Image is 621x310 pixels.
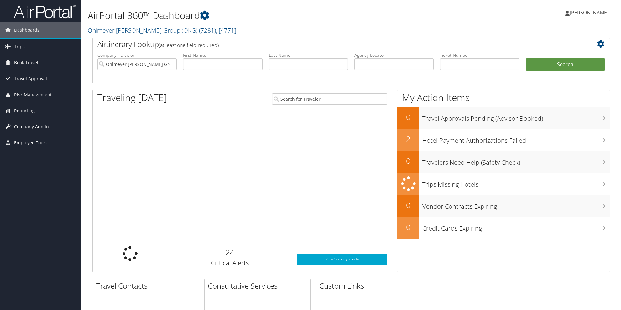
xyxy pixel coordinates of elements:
[440,52,519,58] label: Ticket Number:
[14,39,25,55] span: Trips
[88,26,236,35] a: Ohlmeyer [PERSON_NAME] Group (OKG)
[96,281,199,291] h2: Travel Contacts
[422,111,610,123] h3: Travel Approvals Pending (Advisor Booked)
[422,177,610,189] h3: Trips Missing Hotels
[397,200,419,211] h2: 0
[14,55,38,71] span: Book Travel
[565,3,615,22] a: [PERSON_NAME]
[97,52,177,58] label: Company - Division:
[526,58,605,71] button: Search
[14,119,49,135] span: Company Admin
[14,103,35,119] span: Reporting
[397,129,610,151] a: 2Hotel Payment Authorizations Failed
[14,22,39,38] span: Dashboards
[183,52,262,58] label: First Name:
[172,247,288,258] h2: 24
[88,9,439,22] h1: AirPortal 360™ Dashboard
[397,134,419,144] h2: 2
[397,195,610,217] a: 0Vendor Contracts Expiring
[422,221,610,233] h3: Credit Cards Expiring
[97,39,562,50] h2: Airtinerary Lookup
[297,254,387,265] a: View SecurityLogic®
[14,4,76,19] img: airportal-logo.png
[422,199,610,211] h3: Vendor Contracts Expiring
[570,9,608,16] span: [PERSON_NAME]
[216,26,236,35] span: , [ 4771 ]
[397,222,419,232] h2: 0
[397,217,610,239] a: 0Credit Cards Expiring
[397,91,610,104] h1: My Action Items
[172,259,288,267] h3: Critical Alerts
[97,91,167,104] h1: Traveling [DATE]
[397,107,610,129] a: 0Travel Approvals Pending (Advisor Booked)
[208,281,310,291] h2: Consultative Services
[422,133,610,145] h3: Hotel Payment Authorizations Failed
[397,173,610,195] a: Trips Missing Hotels
[14,135,47,151] span: Employee Tools
[397,112,419,122] h2: 0
[269,52,348,58] label: Last Name:
[397,151,610,173] a: 0Travelers Need Help (Safety Check)
[422,155,610,167] h3: Travelers Need Help (Safety Check)
[354,52,434,58] label: Agency Locator:
[14,71,47,87] span: Travel Approval
[159,42,219,49] span: (at least one field required)
[272,93,387,105] input: Search for Traveler
[397,156,419,166] h2: 0
[319,281,422,291] h2: Custom Links
[199,26,216,35] span: ( 7281 )
[14,87,52,103] span: Risk Management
